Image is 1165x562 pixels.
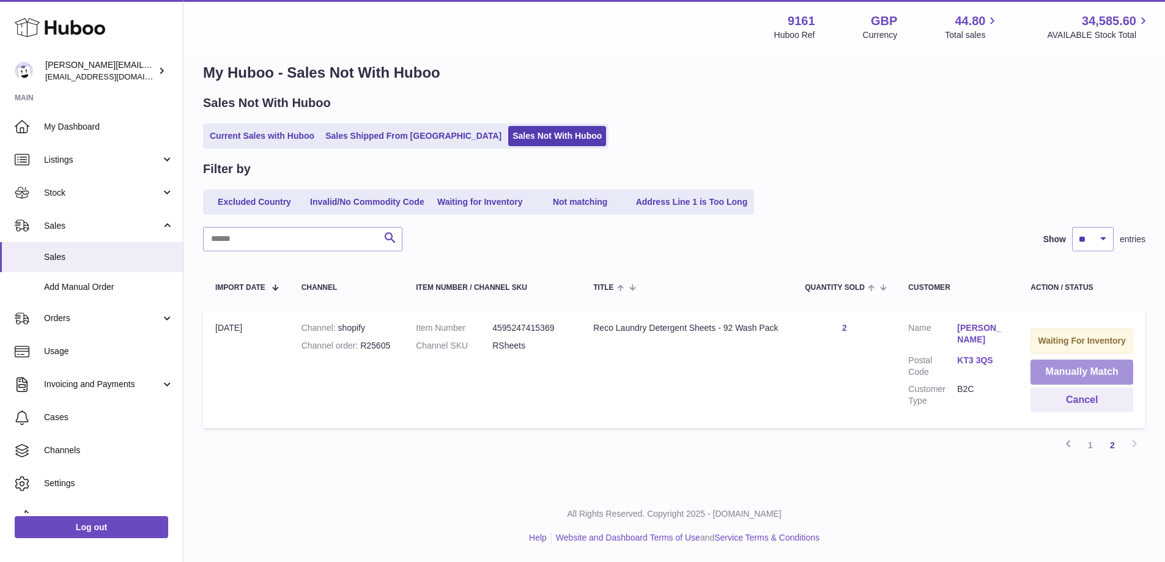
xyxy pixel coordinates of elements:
[714,533,819,542] a: Service Terms & Conditions
[44,478,174,489] span: Settings
[531,192,629,212] a: Not matching
[15,516,168,538] a: Log out
[871,13,897,29] strong: GBP
[203,161,251,177] h2: Filter by
[1047,13,1150,41] a: 34,585.60 AVAILABLE Stock Total
[301,284,392,292] div: Channel
[15,62,33,80] img: amyesmith31@gmail.com
[863,29,898,41] div: Currency
[1101,434,1123,456] a: 2
[1038,336,1125,346] strong: Waiting For Inventory
[416,340,492,352] dt: Channel SKU
[957,383,1006,407] dd: B2C
[44,281,174,293] span: Add Manual Order
[1079,434,1101,456] a: 1
[44,154,161,166] span: Listings
[1120,234,1145,245] span: entries
[205,126,319,146] a: Current Sales with Huboo
[908,383,957,407] dt: Customer Type
[1030,360,1133,385] button: Manually Match
[908,322,957,349] dt: Name
[215,284,265,292] span: Import date
[556,533,700,542] a: Website and Dashboard Terms of Use
[908,284,1006,292] div: Customer
[44,412,174,423] span: Cases
[842,323,847,333] a: 2
[632,192,752,212] a: Address Line 1 is Too Long
[306,192,429,212] a: Invalid/No Commodity Code
[203,310,289,428] td: [DATE]
[593,322,780,334] div: Reco Laundry Detergent Sheets - 92 Wash Pack
[205,192,303,212] a: Excluded Country
[45,59,155,83] div: [PERSON_NAME][EMAIL_ADDRESS][DOMAIN_NAME]
[431,192,529,212] a: Waiting for Inventory
[908,355,957,378] dt: Postal Code
[301,323,338,333] strong: Channel
[492,340,569,352] dd: RSheets
[788,13,815,29] strong: 9161
[416,284,569,292] div: Item Number / Channel SKU
[44,511,174,522] span: Returns
[44,220,161,232] span: Sales
[945,29,999,41] span: Total sales
[44,346,174,357] span: Usage
[193,508,1155,520] p: All Rights Reserved. Copyright 2025 - [DOMAIN_NAME]
[203,95,331,111] h2: Sales Not With Huboo
[301,322,392,334] div: shopify
[593,284,613,292] span: Title
[416,322,492,334] dt: Item Number
[1082,13,1136,29] span: 34,585.60
[1030,388,1133,413] button: Cancel
[552,532,819,544] li: and
[44,379,161,390] span: Invoicing and Payments
[44,251,174,263] span: Sales
[774,29,815,41] div: Huboo Ref
[1043,234,1066,245] label: Show
[203,63,1145,83] h1: My Huboo - Sales Not With Huboo
[945,13,999,41] a: 44.80 Total sales
[44,312,161,324] span: Orders
[45,72,180,81] span: [EMAIL_ADDRESS][DOMAIN_NAME]
[805,284,865,292] span: Quantity Sold
[1030,284,1133,292] div: Action / Status
[529,533,547,542] a: Help
[44,121,174,133] span: My Dashboard
[321,126,506,146] a: Sales Shipped From [GEOGRAPHIC_DATA]
[301,340,392,352] div: R25605
[1047,29,1150,41] span: AVAILABLE Stock Total
[957,322,1006,346] a: [PERSON_NAME]
[957,355,1006,366] a: KT3 3QS
[508,126,606,146] a: Sales Not With Huboo
[301,341,361,350] strong: Channel order
[955,13,985,29] span: 44.80
[44,445,174,456] span: Channels
[492,322,569,334] dd: 4595247415369
[44,187,161,199] span: Stock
